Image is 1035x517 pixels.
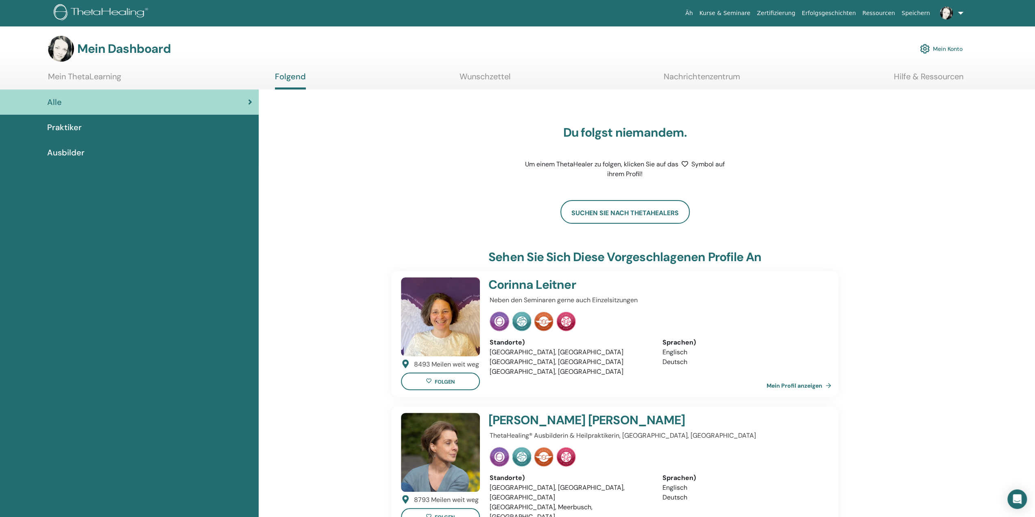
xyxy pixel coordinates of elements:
a: Wunschzettel [460,72,510,87]
font: Kurse & Seminare [699,10,750,16]
font: Meilen weit weg [431,360,479,369]
font: Erfolgsgeschichten [802,10,856,16]
font: Neben den Seminaren gerne auch Einzelsitzungen [490,296,638,304]
font: Mein Konto [933,46,963,53]
font: Mein Dashboard [77,41,171,57]
font: Corinna [488,277,533,292]
font: Deutsch [662,493,687,502]
font: Sprachen) [662,338,696,347]
a: Erfolgsgeschichten [798,6,859,21]
font: Nachrichtenzentrum [664,71,740,82]
img: default.jpg [401,413,480,492]
a: Folgend [275,72,306,89]
font: Meilen weit weg [431,495,479,504]
font: Standorte) [490,338,525,347]
font: Folgend [275,71,306,82]
font: Ressourcen [862,10,895,16]
img: default.jpg [940,7,953,20]
font: Englisch [662,348,687,356]
font: Speichern [902,10,930,16]
a: Mein Konto [920,40,963,58]
button: folgen [401,373,480,390]
font: Praktiker [47,122,82,133]
font: Zertifizierung [757,10,795,16]
font: Deutsch [662,358,687,366]
div: Öffnen Sie den Intercom Messenger [1007,489,1027,509]
a: Hilfe & Ressourcen [894,72,963,87]
font: Leitner [536,277,575,292]
img: logo.png [54,4,151,22]
font: Standorte) [490,473,525,482]
font: Mein ThetaLearning [48,71,121,82]
font: Hilfe & Ressourcen [894,71,963,82]
a: Ressourcen [859,6,898,21]
font: Um einem ThetaHealer zu folgen, klicken Sie auf das [525,160,678,168]
font: Du folgst niemandem. [563,124,687,140]
a: Speichern [898,6,933,21]
a: Suchen Sie nach ThetaHealers [560,200,690,224]
img: default.jpg [48,36,74,62]
font: Englisch [662,483,687,492]
font: Alle [47,97,62,107]
font: Suchen Sie nach ThetaHealers [571,208,679,217]
font: 8493 [414,360,430,369]
a: Mein ThetaLearning [48,72,121,87]
img: cog.svg [920,42,930,56]
font: [GEOGRAPHIC_DATA], [GEOGRAPHIC_DATA], [GEOGRAPHIC_DATA] [490,483,625,502]
font: folgen [435,378,455,385]
font: 8793 [414,495,429,504]
a: Äh [682,6,696,21]
font: ThetaHealing® Ausbilderin & Heilpraktikerin, [GEOGRAPHIC_DATA], [GEOGRAPHIC_DATA] [490,431,756,440]
a: Kurse & Seminare [696,6,754,21]
font: Mein Profil anzeigen [767,382,822,389]
font: Ausbilder [47,147,85,158]
a: Nachrichtenzentrum [664,72,740,87]
img: default.jpg [401,277,480,356]
font: Äh [685,10,693,16]
a: Mein Profil anzeigen [767,377,835,393]
font: Sehen Sie sich diese vorgeschlagenen Profile an [488,249,761,265]
font: Wunschzettel [460,71,510,82]
font: [PERSON_NAME] [488,412,586,428]
font: [PERSON_NAME] [588,412,685,428]
font: [GEOGRAPHIC_DATA], [GEOGRAPHIC_DATA] [490,367,623,376]
font: Sprachen) [662,473,696,482]
a: Zertifizierung [754,6,798,21]
font: [GEOGRAPHIC_DATA], [GEOGRAPHIC_DATA] [490,348,623,356]
font: [GEOGRAPHIC_DATA], [GEOGRAPHIC_DATA] [490,358,623,366]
